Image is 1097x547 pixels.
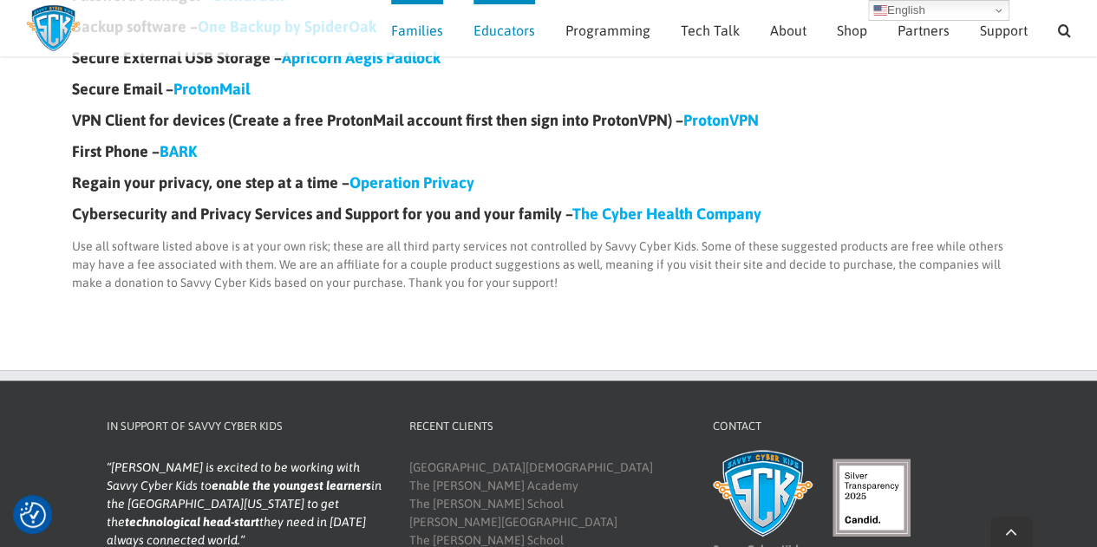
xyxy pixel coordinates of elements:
[173,80,250,98] a: ProtonMail
[409,418,685,435] h4: Recent Clients
[898,23,950,37] span: Partners
[980,23,1028,37] span: Support
[72,206,1026,222] h4: Cybersecurity and Privacy Services and Support for you and your family –
[125,515,259,529] strong: technological head-start
[72,50,1026,66] h4: Secure External USB Storage –
[683,111,759,129] a: ProtonVPN
[26,4,81,52] img: Savvy Cyber Kids Logo
[572,205,761,223] a: The Cyber Health Company
[349,173,474,192] a: Operation Privacy
[72,144,1026,160] h4: First Phone –
[160,142,197,160] a: BARK
[681,23,740,37] span: Tech Talk
[770,23,806,37] span: About
[282,49,441,67] a: Apricorn Aegis Padlock
[873,3,887,17] img: en
[833,459,911,537] img: candid-seal-silver-2025.svg
[20,502,46,528] img: Revisit consent button
[72,81,1026,97] h4: Secure Email –
[72,238,1026,292] p: Use all software listed above is at your own risk; these are all third party services not control...
[837,23,867,37] span: Shop
[212,479,371,492] strong: enable the youngest learners
[565,23,650,37] span: Programming
[713,450,813,537] img: Savvy Cyber Kids
[713,418,989,435] h4: Contact
[107,418,382,435] h4: In Support of Savvy Cyber Kids
[72,113,1026,128] h4: VPN Client for devices (Create a free ProtonMail account first then sign into ProtonVPN) –
[391,23,443,37] span: Families
[473,23,535,37] span: Educators
[20,502,46,528] button: Consent Preferences
[72,173,474,192] strong: Regain your privacy, one step at a time –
